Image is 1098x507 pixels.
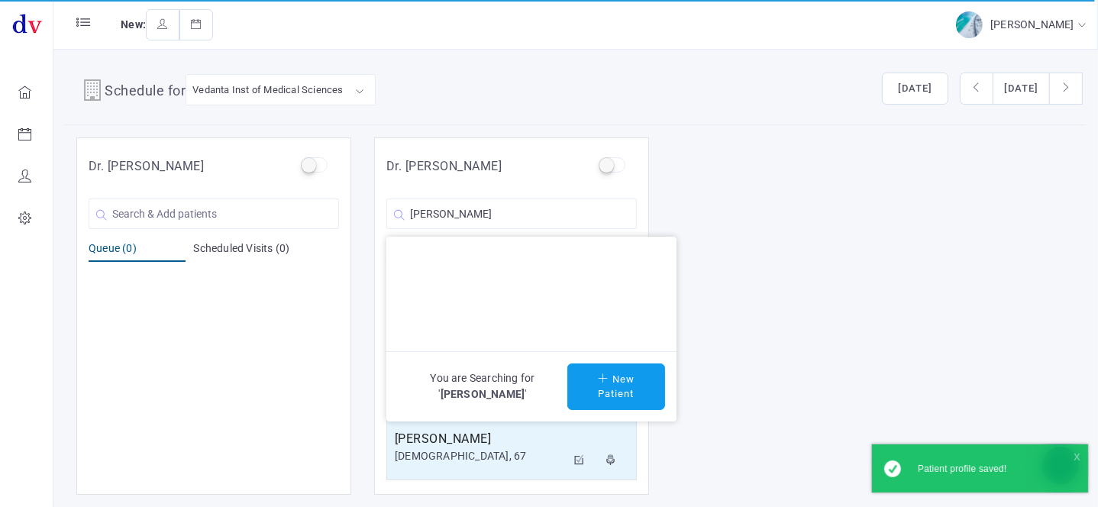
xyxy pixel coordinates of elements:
button: New Patient [567,363,665,410]
span: New: [121,18,146,31]
span: You are Searching for ' ' [398,370,567,402]
input: Search & Add patients [89,199,339,229]
div: [DEMOGRAPHIC_DATA], 67 [395,448,566,464]
span: Patient profile saved! [918,463,1006,474]
span: [PERSON_NAME] [990,18,1078,31]
input: Search & Add patients [386,199,637,229]
button: [DATE] [882,73,948,105]
h4: Schedule for [105,80,186,105]
button: [DATE] [993,73,1050,105]
div: Scheduled Visits (0) [193,241,339,262]
h5: Dr. [PERSON_NAME] [89,157,205,176]
div: Queue (0) [89,241,186,262]
h5: Dr. [PERSON_NAME] [386,157,502,176]
img: img-2.jpg [956,11,983,38]
div: Vedanta Inst of Medical Sciences [192,81,343,98]
span: [PERSON_NAME] [441,388,525,400]
h5: [PERSON_NAME] [395,430,566,448]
